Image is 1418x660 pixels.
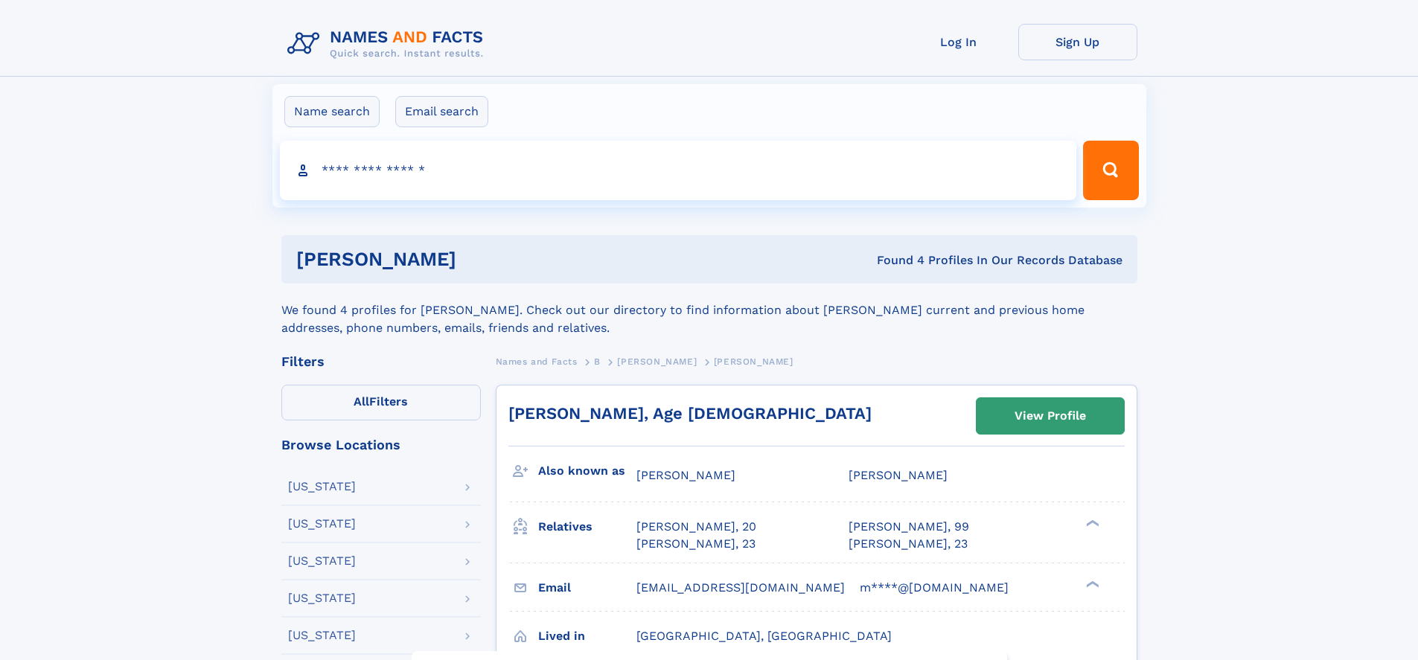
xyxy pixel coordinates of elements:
[849,468,948,482] span: [PERSON_NAME]
[594,356,601,367] span: B
[1083,141,1138,200] button: Search Button
[288,555,356,567] div: [US_STATE]
[594,352,601,371] a: B
[666,252,1122,269] div: Found 4 Profiles In Our Records Database
[280,141,1077,200] input: search input
[281,385,481,420] label: Filters
[288,592,356,604] div: [US_STATE]
[538,624,636,649] h3: Lived in
[849,536,968,552] a: [PERSON_NAME], 23
[977,398,1124,434] a: View Profile
[636,629,892,643] span: [GEOGRAPHIC_DATA], [GEOGRAPHIC_DATA]
[288,629,356,641] div: [US_STATE]
[281,283,1137,337] div: We found 4 profiles for [PERSON_NAME]. Check out our directory to find information about [PERSON_...
[281,355,481,368] div: Filters
[354,394,369,409] span: All
[1082,579,1100,589] div: ❯
[496,352,578,371] a: Names and Facts
[636,580,845,595] span: [EMAIL_ADDRESS][DOMAIN_NAME]
[284,96,380,127] label: Name search
[1082,519,1100,528] div: ❯
[636,468,735,482] span: [PERSON_NAME]
[538,575,636,600] h3: Email
[508,404,872,423] a: [PERSON_NAME], Age [DEMOGRAPHIC_DATA]
[281,24,496,64] img: Logo Names and Facts
[636,519,756,535] a: [PERSON_NAME], 20
[296,250,667,269] h1: [PERSON_NAME]
[899,24,1018,60] a: Log In
[1018,24,1137,60] a: Sign Up
[538,458,636,484] h3: Also known as
[849,519,969,535] a: [PERSON_NAME], 99
[636,536,756,552] a: [PERSON_NAME], 23
[617,356,697,367] span: [PERSON_NAME]
[617,352,697,371] a: [PERSON_NAME]
[714,356,793,367] span: [PERSON_NAME]
[281,438,481,452] div: Browse Locations
[1015,399,1086,433] div: View Profile
[395,96,488,127] label: Email search
[288,481,356,493] div: [US_STATE]
[538,514,636,539] h3: Relatives
[288,518,356,530] div: [US_STATE]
